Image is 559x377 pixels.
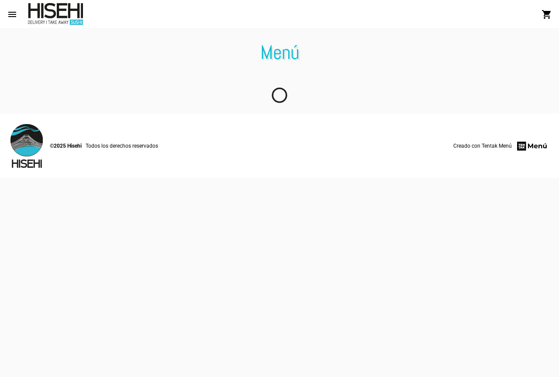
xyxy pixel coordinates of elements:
[542,9,552,20] mat-icon: shopping_cart
[50,142,82,150] span: ©2025 Hisehi
[453,142,512,150] span: Creado con Tentak Menú
[453,140,549,152] a: Creado con Tentak Menú
[516,140,549,152] img: menu-firm.png
[7,9,17,20] mat-icon: menu
[86,142,158,150] span: Todos los derechos reservados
